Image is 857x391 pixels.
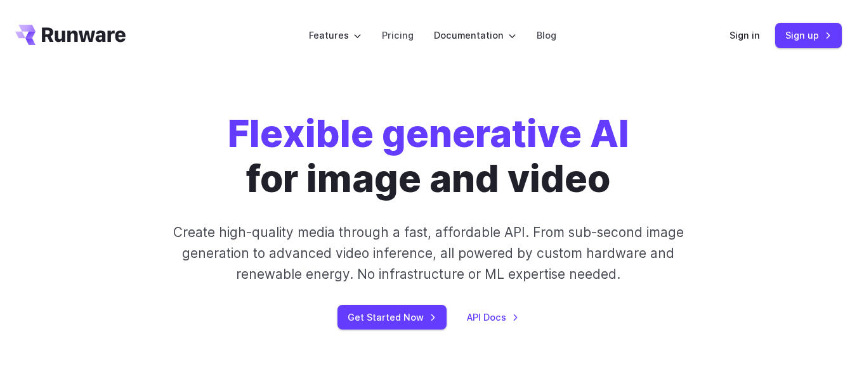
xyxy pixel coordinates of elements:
strong: Flexible generative AI [228,111,629,156]
label: Features [309,28,362,42]
a: Sign up [775,23,842,48]
a: Go to / [15,25,126,45]
a: Get Started Now [337,305,447,330]
a: Blog [537,28,556,42]
p: Create high-quality media through a fast, affordable API. From sub-second image generation to adv... [164,222,693,285]
h1: for image and video [228,112,629,202]
a: API Docs [467,310,519,324]
a: Sign in [729,28,760,42]
label: Documentation [434,28,516,42]
a: Pricing [382,28,414,42]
